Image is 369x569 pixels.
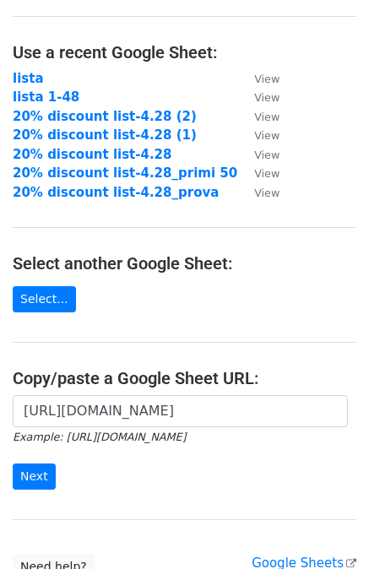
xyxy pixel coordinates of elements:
[237,89,279,105] a: View
[13,431,186,443] small: Example: [URL][DOMAIN_NAME]
[13,253,356,274] h4: Select another Google Sheet:
[13,463,56,490] input: Next
[285,488,369,569] iframe: Chat Widget
[13,42,356,62] h4: Use a recent Google Sheet:
[237,165,279,181] a: View
[237,109,279,124] a: View
[13,147,172,162] a: 20% discount list-4.28
[254,73,279,85] small: View
[13,395,348,427] input: Paste your Google Sheet URL here
[13,185,219,200] a: 20% discount list-4.28_prova
[254,129,279,142] small: View
[254,91,279,104] small: View
[254,111,279,123] small: View
[13,89,79,105] a: lista 1-48
[237,71,279,86] a: View
[13,109,197,124] a: 20% discount list-4.28 (2)
[285,488,369,569] div: Widget chat
[13,165,237,181] a: 20% discount list-4.28_primi 50
[237,127,279,143] a: View
[254,167,279,180] small: View
[237,147,279,162] a: View
[254,149,279,161] small: View
[237,185,279,200] a: View
[13,127,197,143] a: 20% discount list-4.28 (1)
[13,368,356,388] h4: Copy/paste a Google Sheet URL:
[254,187,279,199] small: View
[13,286,76,312] a: Select...
[13,71,44,86] a: lista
